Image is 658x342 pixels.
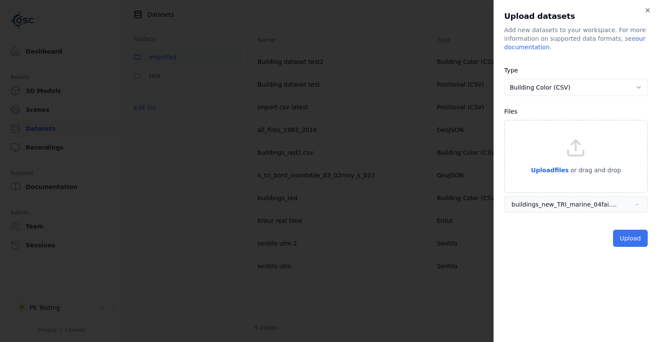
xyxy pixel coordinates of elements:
[504,26,648,51] div: Add new datasets to your workspace. For more information on supported data formats, see .
[504,10,648,22] h2: Upload datasets
[511,200,619,209] div: buildings_new_TRI_marine_04fai.csv
[531,167,568,174] span: Upload files
[569,165,621,175] p: or drag and drop
[504,108,517,115] label: Files
[613,230,648,247] button: Upload
[504,67,518,74] label: Type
